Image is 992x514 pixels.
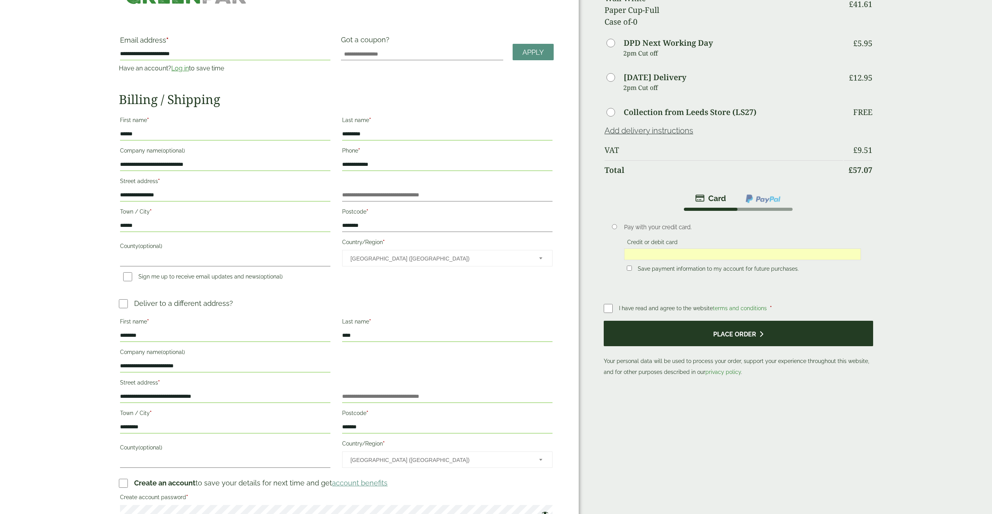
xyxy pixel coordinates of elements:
label: Company name [120,145,330,158]
span: (optional) [138,243,162,249]
abbr: required [150,208,152,215]
span: £ [848,165,853,175]
span: (optional) [259,273,283,280]
th: Total [605,160,843,180]
a: Add delivery instructions [605,126,693,135]
p: Deliver to a different address? [134,298,233,309]
label: Country/Region [342,438,553,451]
label: Create account password [120,492,552,505]
h2: Billing / Shipping [119,92,553,107]
abbr: required [369,117,371,123]
span: (optional) [161,147,185,154]
button: Place order [604,321,873,346]
label: Sign me up to receive email updates and news [120,273,286,282]
abbr: required [147,318,149,325]
bdi: 9.51 [853,145,872,155]
span: (optional) [161,349,185,355]
p: Pay with your credit card. [624,223,861,232]
label: Town / City [120,206,330,219]
a: privacy policy [705,369,741,375]
a: account benefits [332,479,387,487]
img: stripe.png [695,194,726,203]
span: United Kingdom (UK) [350,452,529,468]
span: £ [849,72,853,83]
abbr: required [158,178,160,184]
p: Have an account? to save time [119,64,332,73]
label: Phone [342,145,553,158]
input: Sign me up to receive email updates and news(optional) [123,272,132,281]
label: Street address [120,377,330,390]
span: Country/Region [342,250,553,266]
abbr: required [383,440,385,447]
abbr: required [369,318,371,325]
bdi: 12.95 [849,72,872,83]
label: Got a coupon? [341,36,393,48]
label: Save payment information to my account for future purchases. [635,266,802,274]
label: County [120,241,330,254]
th: VAT [605,141,843,160]
abbr: required [158,379,160,386]
span: I have read and agree to the website [619,305,768,311]
abbr: required [383,239,385,245]
abbr: required [150,410,152,416]
label: [DATE] Delivery [624,74,686,81]
label: Town / City [120,408,330,421]
span: £ [853,38,857,49]
abbr: required [358,147,360,154]
strong: Create an account [134,479,196,487]
label: Street address [120,176,330,189]
span: Country/Region [342,451,553,468]
label: Company name [120,347,330,360]
bdi: 5.95 [853,38,872,49]
label: DPD Next Working Day [624,39,713,47]
iframe: Secure card payment input frame [626,251,859,258]
abbr: required [147,117,149,123]
a: terms and conditions [713,305,767,311]
label: County [120,442,330,455]
label: Credit or debit card [624,239,681,248]
span: (optional) [138,444,162,451]
span: £ [853,145,857,155]
label: First name [120,316,330,329]
label: First name [120,115,330,128]
span: Apply [522,48,544,57]
abbr: required [166,36,169,44]
label: Country/Region [342,237,553,250]
label: Last name [342,115,553,128]
label: Email address [120,37,330,48]
p: Your personal data will be used to process your order, support your experience throughout this we... [604,321,873,377]
p: Free [853,108,872,117]
p: to save your details for next time and get [134,478,387,488]
span: United Kingdom (UK) [350,250,529,267]
abbr: required [366,208,368,215]
p: 2pm Cut off [623,82,843,93]
label: Collection from Leeds Store (LS27) [624,108,757,116]
abbr: required [366,410,368,416]
label: Postcode [342,408,553,421]
a: Log in [171,65,189,72]
a: Apply [513,44,554,61]
abbr: required [186,494,188,500]
p: 2pm Cut off [623,47,843,59]
label: Last name [342,316,553,329]
abbr: required [770,305,772,311]
label: Postcode [342,206,553,219]
bdi: 57.07 [848,165,872,175]
img: ppcp-gateway.png [745,194,781,204]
